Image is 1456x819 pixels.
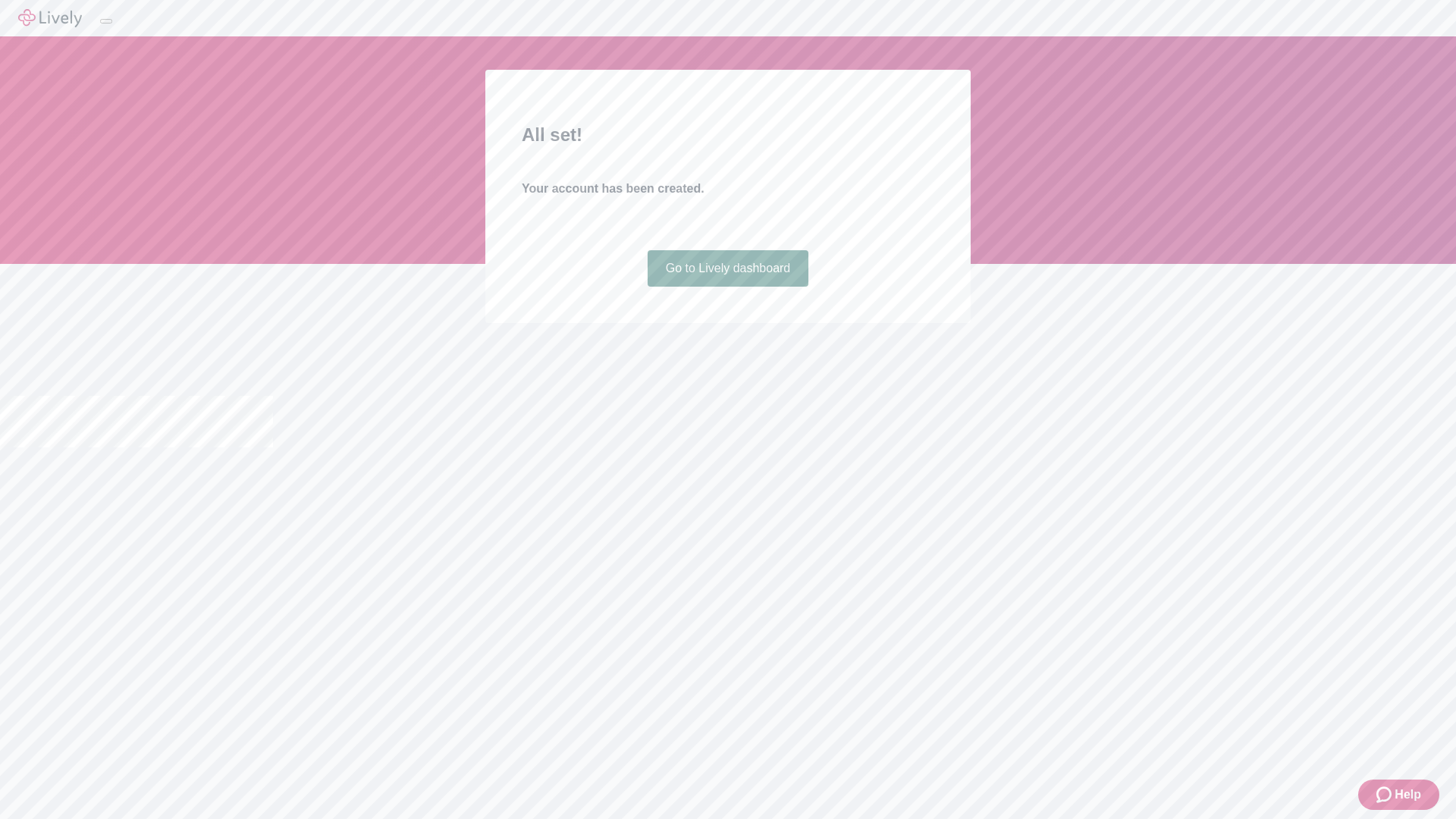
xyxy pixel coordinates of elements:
[1358,780,1439,810] button: Zendesk support iconHelp
[648,250,809,287] a: Go to Lively dashboard
[1395,786,1421,804] span: Help
[522,121,934,149] h2: All set!
[100,19,112,24] button: Log out
[522,180,934,198] h4: Your account has been created.
[18,9,82,27] img: Lively
[1376,786,1395,804] svg: Zendesk support icon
